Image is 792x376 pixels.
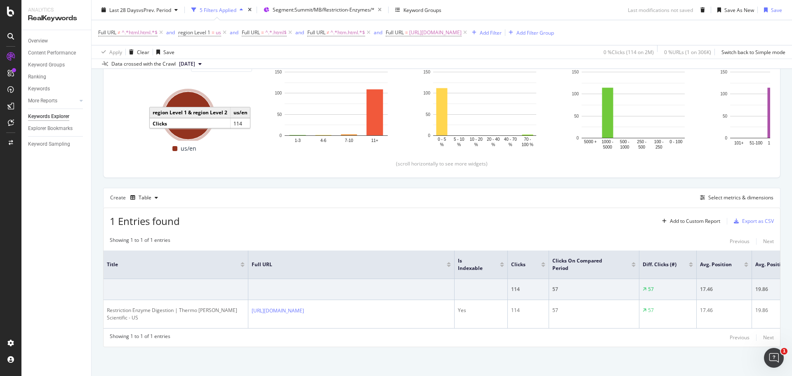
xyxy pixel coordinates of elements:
span: ≠ [118,29,120,36]
div: A chart. [569,68,698,151]
text: 1-3 [295,138,301,142]
button: and [230,28,238,36]
text: 250 [655,145,662,149]
button: Save As New [714,3,754,17]
span: Full URL [242,29,260,36]
svg: A chart. [272,68,401,148]
text: 150 [275,70,282,74]
text: 5000 + [584,140,597,144]
text: 40 - 70 [504,137,517,141]
div: Previous [730,238,750,245]
button: Apply [98,45,122,59]
div: (scroll horizontally to see more widgets) [113,160,770,167]
button: Clear [126,45,149,59]
div: Apply [109,48,122,55]
div: Analytics [28,7,85,14]
div: Create [110,191,161,204]
div: times [246,6,253,14]
text: % [474,142,478,147]
button: [DATE] [176,59,205,69]
text: 11+ [371,138,378,142]
iframe: Intercom live chat [764,348,784,368]
text: 101+ [734,140,744,145]
text: 0 - 100 [669,140,683,144]
div: Showing 1 to 1 of 1 entries [110,333,170,343]
button: Next [763,333,774,343]
text: 150 [720,70,727,74]
text: 100 % [522,142,533,147]
div: and [374,29,382,36]
a: Keywords [28,85,85,93]
div: RealKeywords [28,14,85,23]
text: 500 - [620,140,629,144]
div: 57 [648,286,654,293]
text: 0 [428,133,430,138]
text: 5000 [603,145,613,149]
span: Clicks [511,261,529,268]
div: Last modifications not saved [628,6,693,13]
div: Yes [458,307,504,314]
text: 150 [423,70,430,74]
span: us/en [181,144,196,154]
div: Overview [28,37,48,45]
div: 57 [552,286,636,293]
text: 51-100 [750,140,763,145]
span: Clicks On Compared Period [552,257,619,272]
svg: A chart. [123,87,252,141]
div: Save [771,6,782,13]
text: 1000 - [602,140,613,144]
span: ^.*htm.html.*$ [330,27,365,38]
span: ^.*.html$ [265,27,287,38]
div: Save [163,48,174,55]
a: Explorer Bookmarks [28,124,85,133]
div: Select metrics & dimensions [708,194,773,201]
div: Keyword Sampling [28,140,70,149]
span: Is Indexable [458,257,488,272]
text: % [509,142,512,147]
div: Restriction Enzyme Digestion | Thermo [PERSON_NAME] Scientific - US [107,307,245,322]
text: 7-10 [345,138,353,142]
span: Full URL [307,29,325,36]
text: 500 [638,145,645,149]
div: Clear [137,48,149,55]
div: 17.46 [700,286,748,293]
span: Full URL [252,261,434,268]
text: 150 [572,70,579,74]
a: Content Performance [28,49,85,57]
text: 100 [275,91,282,95]
div: Keywords [28,85,50,93]
button: Switch back to Simple mode [718,45,785,59]
text: 100 [720,92,727,96]
button: Segment:Summit/MB/Restriction-Enzymes/* [260,3,385,17]
div: Keyword Groups [403,6,441,13]
button: Previous [730,236,750,246]
div: Next [763,334,774,341]
span: 1 [781,348,787,355]
button: Add Filter [469,28,502,38]
a: [URL][DOMAIN_NAME] [252,307,304,315]
div: Table [139,195,151,200]
text: 0 [725,136,727,140]
svg: A chart. [420,68,549,148]
div: Save As New [724,6,754,13]
a: Ranking [28,73,85,81]
text: 50 [723,114,728,118]
text: 250 - [637,140,646,144]
button: Export as CSV [731,215,774,228]
a: Keyword Sampling [28,140,85,149]
div: 114 [511,307,545,314]
text: 100 [423,91,430,95]
div: Switch back to Simple mode [721,48,785,55]
span: Segment: Summit/MB/Restriction-Enzymes/* [273,6,375,13]
span: region Level 1 [178,29,210,36]
span: = [261,29,264,36]
button: Next [763,236,774,246]
div: and [166,29,175,36]
button: Save [153,45,174,59]
text: 16-50 [768,140,778,145]
span: 1 Entries found [110,214,180,228]
button: Previous [730,333,750,343]
span: us [216,27,221,38]
div: Keywords Explorer [28,112,69,121]
button: Add Filter Group [505,28,554,38]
